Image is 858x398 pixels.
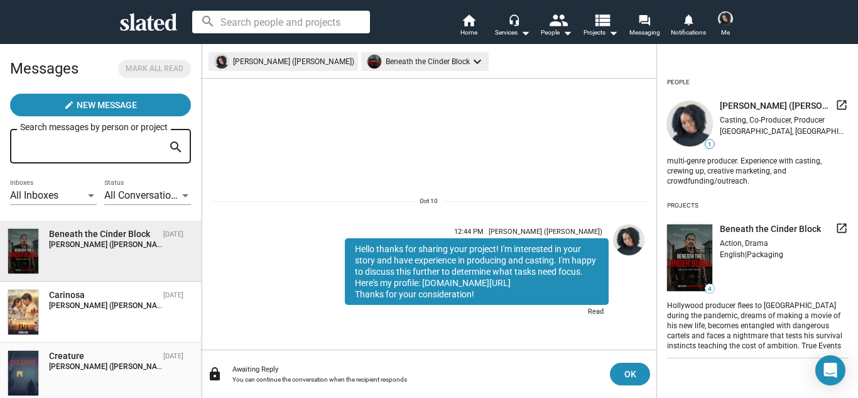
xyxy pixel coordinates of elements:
mat-icon: arrow_drop_down [518,25,533,40]
span: 4 [705,285,714,293]
mat-icon: keyboard_arrow_down [470,54,485,69]
img: undefined [367,55,381,69]
span: [PERSON_NAME] ([PERSON_NAME]) [720,100,830,112]
img: Creature [8,351,38,395]
mat-icon: launch [835,99,848,111]
span: Projects [584,25,618,40]
div: People [541,25,572,40]
mat-icon: lock [207,367,222,382]
img: Lania Stewart (Lania Kayell) [614,225,644,255]
span: OK [620,363,640,385]
div: You can continue the conversation when the recipient responds [232,376,600,383]
span: Beneath the Cinder Block [720,223,821,235]
a: Messaging [622,13,666,40]
div: Beneath the Cinder Block [49,228,158,240]
img: undefined [667,101,712,146]
mat-icon: view_list [593,11,611,29]
mat-chip: Beneath the Cinder Block [361,52,489,71]
img: Lania Stewart (Lania Kayell) [718,11,733,26]
span: Home [460,25,477,40]
span: [PERSON_NAME] ([PERSON_NAME]) [489,228,602,236]
div: Carinosa [49,289,158,301]
time: [DATE] [163,230,183,238]
mat-icon: people [549,11,567,29]
mat-icon: launch [835,222,848,235]
button: Projects [578,13,622,40]
span: Notifications [671,25,706,40]
div: Read [345,305,609,321]
time: [DATE] [163,352,183,360]
mat-icon: forum [638,14,650,26]
a: Lania Stewart (Lania Kayell) [611,223,646,323]
span: Mark all read [126,62,183,75]
button: OK [610,363,650,385]
span: English [720,250,745,259]
button: New Message [10,94,191,116]
div: People [667,74,690,91]
div: Awaiting Reply [232,365,600,373]
div: Creature [49,350,158,362]
div: Hello thanks for sharing your project! I'm interested in your story and have experience in produc... [345,238,609,305]
mat-icon: arrow_drop_down [560,25,575,40]
time: [DATE] [163,291,183,299]
div: Casting, Co-Producer, Producer [720,116,848,124]
span: 1 [705,141,714,148]
div: Services [495,25,530,40]
mat-icon: search [168,138,183,157]
span: Action, Drama [720,239,768,248]
img: Carinosa [8,290,38,334]
button: Lania Stewart (Lania Kayell)Me [710,9,741,41]
span: Messaging [629,25,660,40]
span: 12:44 PM [454,228,484,236]
button: Mark all read [118,60,191,78]
div: [GEOGRAPHIC_DATA], [GEOGRAPHIC_DATA], [GEOGRAPHIC_DATA] [720,127,848,136]
button: People [535,13,578,40]
img: Beneath the Cinder Block [8,229,38,274]
div: Projects [667,197,698,214]
span: Me [721,25,730,40]
div: multi-genre producer. Experience with casting, crewing up, creative marketing, and crowdfunding/o... [667,154,848,187]
h2: Messages [10,53,79,84]
input: Search people and projects [192,11,370,33]
strong: [PERSON_NAME] ([PERSON_NAME]): [49,301,175,310]
div: Hollywood producer flees to [GEOGRAPHIC_DATA] during the pandemic, dreams of making a movie of hi... [667,299,848,351]
span: All Conversations [104,189,182,201]
strong: [PERSON_NAME] ([PERSON_NAME]): [49,240,175,249]
span: Packaging [747,250,783,259]
mat-icon: notifications [682,13,694,25]
span: New Message [77,94,137,116]
mat-icon: home [461,13,476,28]
mat-icon: headset_mic [508,14,519,25]
span: | [745,250,747,259]
img: undefined [667,224,712,292]
button: Services [491,13,535,40]
div: Open Intercom Messenger [815,355,845,385]
mat-icon: arrow_drop_down [605,25,621,40]
strong: [PERSON_NAME] ([PERSON_NAME]): [49,362,175,371]
a: Notifications [666,13,710,40]
a: Home [447,13,491,40]
span: All Inboxes [10,189,58,201]
mat-icon: create [64,100,74,110]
